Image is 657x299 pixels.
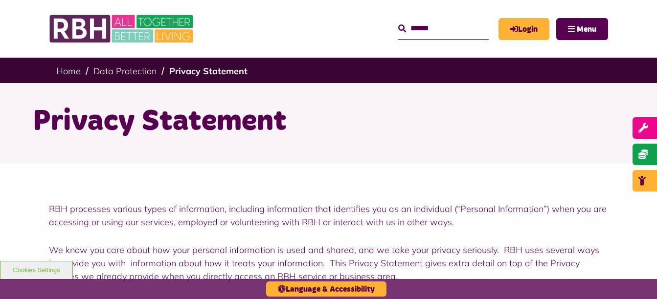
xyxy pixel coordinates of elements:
h1: Privacy Statement [33,103,625,141]
button: Language & Accessibility [266,281,386,297]
iframe: Netcall Web Assistant for live chat [613,255,657,299]
a: MyRBH [498,18,549,40]
p: RBH processes various types of information, including information that identifies you as an indiv... [49,202,608,229]
span: Menu [577,25,596,33]
button: Navigation [556,18,608,40]
a: Data Protection [93,65,157,77]
img: RBH [49,10,196,48]
p: We know you care about how your personal information is used and shared, and we take your privacy... [49,243,608,283]
a: Privacy Statement [169,65,248,77]
a: Home [56,65,81,77]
